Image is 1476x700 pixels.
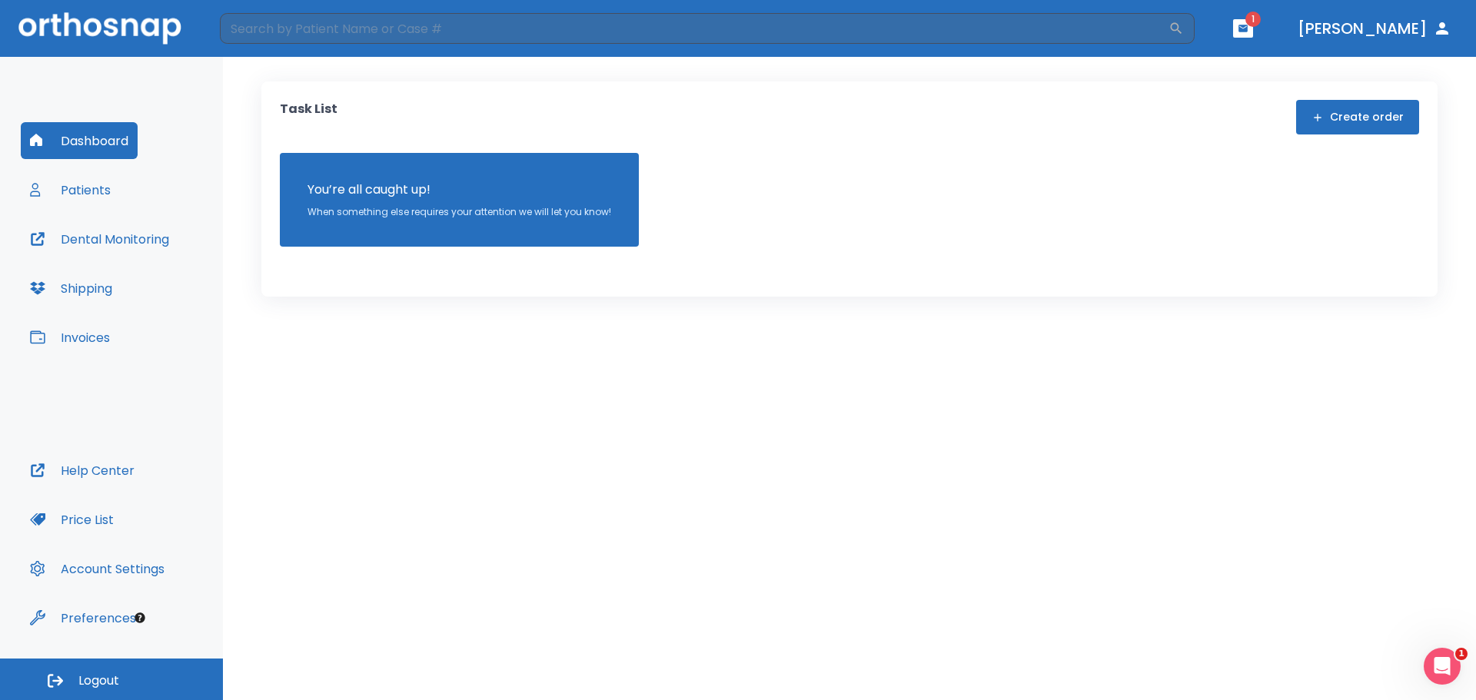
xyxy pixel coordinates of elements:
[133,611,147,625] div: Tooltip anchor
[21,452,144,489] button: Help Center
[1296,100,1419,134] button: Create order
[78,672,119,689] span: Logout
[1455,648,1468,660] span: 1
[307,181,611,199] p: You’re all caught up!
[220,13,1168,44] input: Search by Patient Name or Case #
[21,319,119,356] button: Invoices
[21,221,178,257] button: Dental Monitoring
[21,550,174,587] button: Account Settings
[1245,12,1261,27] span: 1
[21,270,121,307] button: Shipping
[21,122,138,159] button: Dashboard
[21,171,120,208] button: Patients
[21,599,145,636] button: Preferences
[1424,648,1461,685] iframe: Intercom live chat
[21,501,123,538] button: Price List
[307,205,611,219] p: When something else requires your attention we will let you know!
[280,100,337,134] p: Task List
[18,12,181,44] img: Orthosnap
[1291,15,1458,42] button: [PERSON_NAME]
